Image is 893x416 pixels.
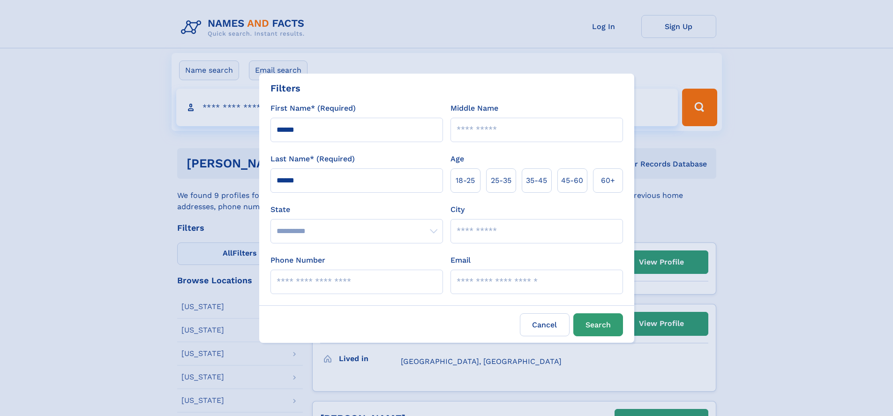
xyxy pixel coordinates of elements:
[601,175,615,186] span: 60+
[270,103,356,114] label: First Name* (Required)
[491,175,511,186] span: 25‑35
[270,204,443,215] label: State
[450,153,464,165] label: Age
[270,255,325,266] label: Phone Number
[450,255,471,266] label: Email
[573,313,623,336] button: Search
[450,103,498,114] label: Middle Name
[456,175,475,186] span: 18‑25
[561,175,583,186] span: 45‑60
[526,175,547,186] span: 35‑45
[270,81,300,95] div: Filters
[270,153,355,165] label: Last Name* (Required)
[450,204,465,215] label: City
[520,313,570,336] label: Cancel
